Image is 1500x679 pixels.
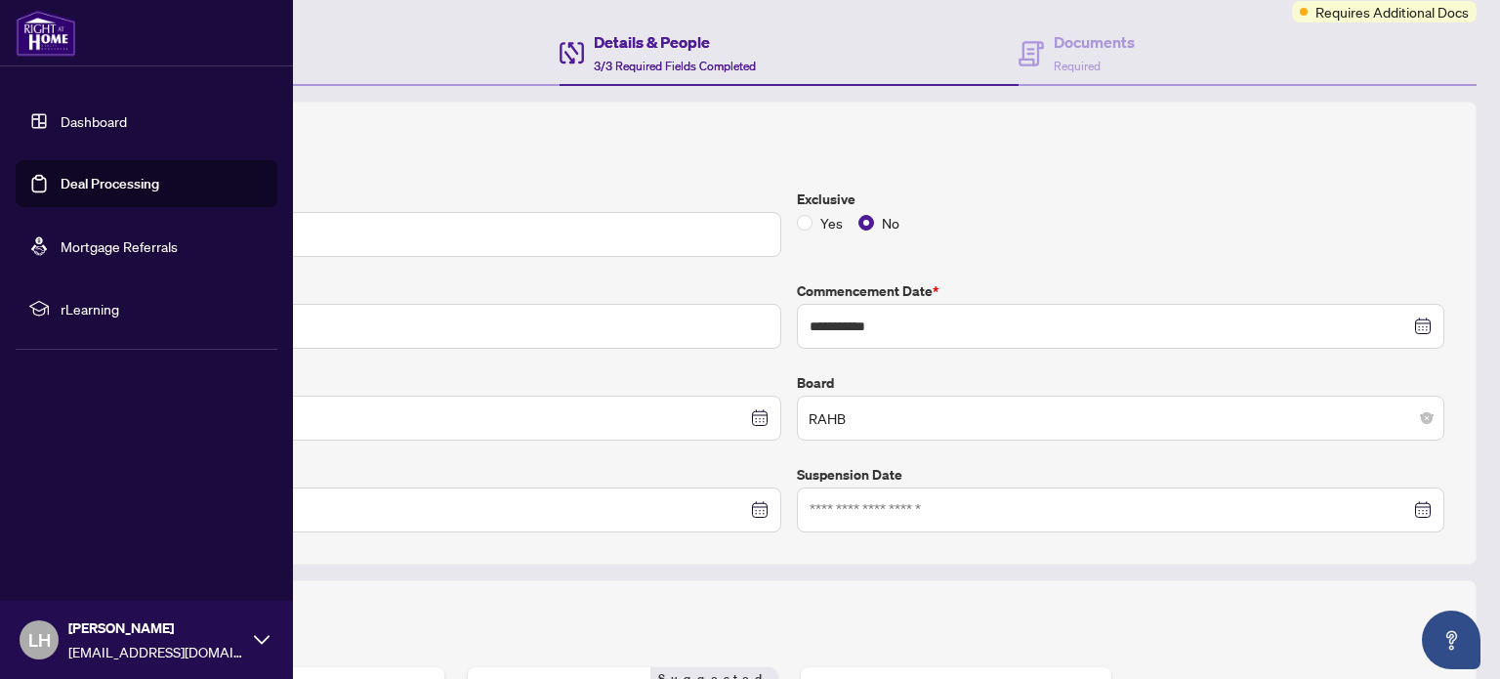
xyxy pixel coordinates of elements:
[134,280,781,302] label: Unit/Lot Number
[68,617,244,639] span: [PERSON_NAME]
[68,641,244,662] span: [EMAIL_ADDRESS][DOMAIN_NAME]
[812,212,851,233] span: Yes
[797,189,1444,210] label: Exclusive
[134,464,781,486] label: Cancellation Date
[61,237,178,255] a: Mortgage Referrals
[874,212,907,233] span: No
[797,280,1444,302] label: Commencement Date
[1418,319,1432,333] span: close-circle
[1054,30,1135,54] h4: Documents
[797,464,1444,486] label: Suspension Date
[61,175,159,192] a: Deal Processing
[594,59,756,73] span: 3/3 Required Fields Completed
[134,372,781,394] label: Expiry Date
[61,112,127,130] a: Dashboard
[61,298,264,319] span: rLearning
[134,134,1444,165] h2: Trade Details
[1315,1,1469,22] span: Requires Additional Docs
[809,400,1433,437] span: RAHB
[797,372,1444,394] label: Board
[28,626,51,654] span: LH
[755,411,769,425] span: close-circle
[594,30,756,54] h4: Details & People
[16,10,76,57] img: logo
[1422,611,1480,669] button: Open asap
[1054,59,1101,73] span: Required
[1421,412,1433,424] span: close-circle
[134,189,781,210] label: Listing Price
